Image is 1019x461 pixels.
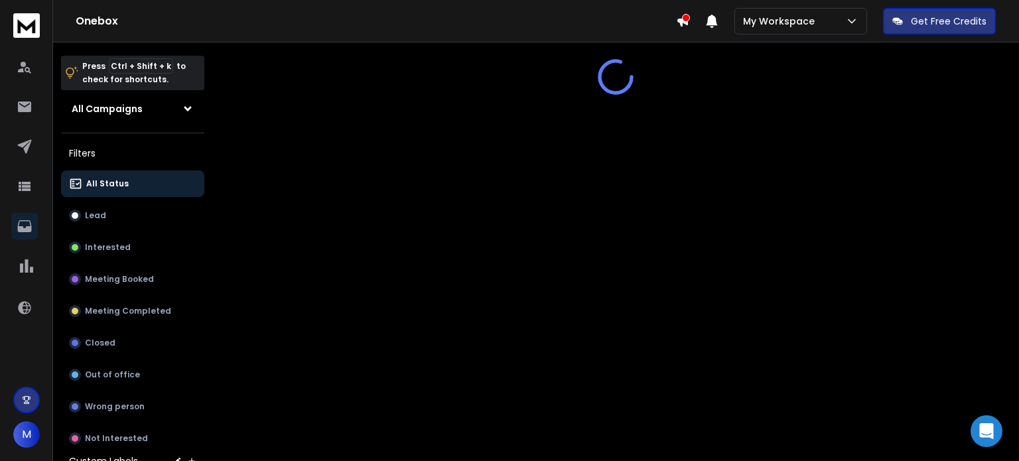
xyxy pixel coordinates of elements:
h1: All Campaigns [72,102,143,115]
button: Meeting Completed [61,298,204,324]
button: Interested [61,234,204,261]
p: Wrong person [85,401,145,412]
button: M [13,421,40,448]
button: Out of office [61,362,204,388]
button: Get Free Credits [883,8,996,34]
p: Closed [85,338,115,348]
p: Interested [85,242,131,253]
div: Open Intercom Messenger [971,415,1002,447]
p: Meeting Booked [85,274,154,285]
p: My Workspace [743,15,820,28]
p: Lead [85,210,106,221]
img: logo [13,13,40,38]
h3: Filters [61,144,204,163]
button: All Campaigns [61,96,204,122]
button: Not Interested [61,425,204,452]
p: Out of office [85,369,140,380]
button: Lead [61,202,204,229]
p: Not Interested [85,433,148,444]
button: All Status [61,170,204,197]
p: All Status [86,178,129,189]
h1: Onebox [76,13,676,29]
span: Ctrl + Shift + k [109,58,173,74]
p: Meeting Completed [85,306,171,316]
button: Closed [61,330,204,356]
button: Meeting Booked [61,266,204,293]
button: Wrong person [61,393,204,420]
p: Press to check for shortcuts. [82,60,186,86]
p: Get Free Credits [911,15,986,28]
